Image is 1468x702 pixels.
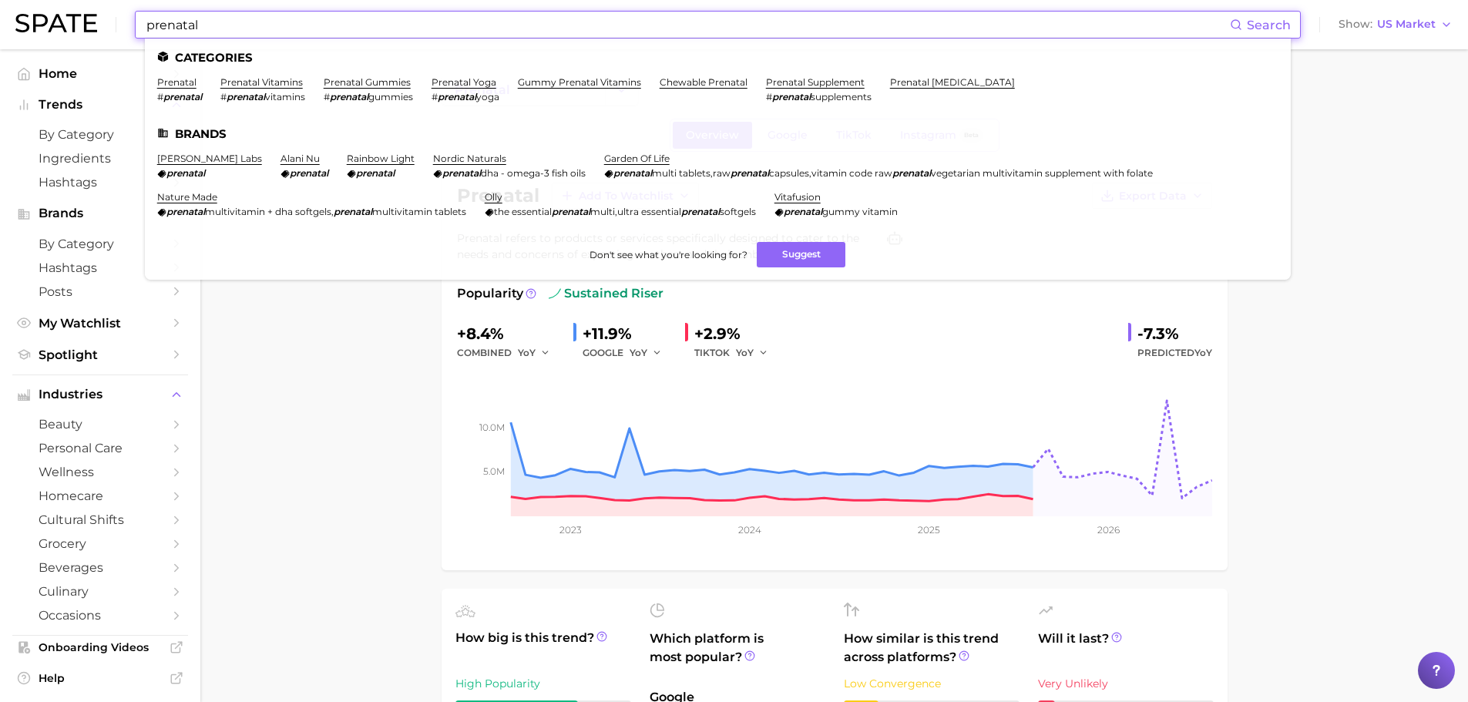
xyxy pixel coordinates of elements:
[39,560,162,575] span: beverages
[12,343,188,367] a: Spotlight
[476,91,499,102] span: yoga
[613,167,652,179] em: prenatal
[892,167,931,179] em: prenatal
[12,62,188,86] a: Home
[457,321,561,346] div: +8.4%
[432,76,496,88] a: prenatal yoga
[290,167,328,179] em: prenatal
[39,465,162,479] span: wellness
[12,146,188,170] a: Ingredients
[39,441,162,455] span: personal care
[583,321,673,346] div: +11.9%
[784,206,822,217] em: prenatal
[12,123,188,146] a: by Category
[166,206,205,217] em: prenatal
[39,207,162,220] span: Brands
[630,346,647,359] span: YoY
[559,524,582,536] tspan: 2023
[157,51,1278,64] li: Categories
[694,321,779,346] div: +2.9%
[590,206,615,217] span: multi
[145,12,1230,38] input: Search here for a brand, industry, or ingredient
[39,237,162,251] span: by Category
[39,316,162,331] span: My Watchlist
[280,153,320,164] a: alani nu
[12,579,188,603] a: culinary
[455,629,631,667] span: How big is this trend?
[583,344,673,362] div: GOOGLE
[438,91,476,102] em: prenatal
[324,76,411,88] a: prenatal gummies
[157,206,466,217] div: ,
[15,14,97,32] img: SPATE
[1137,344,1212,362] span: Predicted
[713,167,731,179] span: raw
[39,151,162,166] span: Ingredients
[822,206,898,217] span: gummy vitamin
[157,153,262,164] a: [PERSON_NAME] labs
[12,202,188,225] button: Brands
[442,167,481,179] em: prenatal
[457,284,523,303] span: Popularity
[12,170,188,194] a: Hashtags
[39,489,162,503] span: homecare
[1137,321,1212,346] div: -7.3%
[157,91,163,102] span: #
[736,344,769,362] button: YoY
[12,532,188,556] a: grocery
[39,66,162,81] span: Home
[931,167,1153,179] span: vegetarian multivitamin supplement with folate
[12,556,188,579] a: beverages
[12,460,188,484] a: wellness
[457,344,561,362] div: combined
[660,76,747,88] a: chewable prenatal
[766,91,772,102] span: #
[518,344,551,362] button: YoY
[844,630,1020,667] span: How similar is this trend across platforms?
[205,206,331,217] span: multivitamin + dha softgels
[12,508,188,532] a: cultural shifts
[485,191,502,203] a: olly
[227,91,265,102] em: prenatal
[494,206,552,217] span: the essential
[1097,524,1119,536] tspan: 2026
[39,388,162,401] span: Industries
[736,346,754,359] span: YoY
[518,346,536,359] span: YoY
[324,91,330,102] span: #
[1194,347,1212,358] span: YoY
[12,603,188,627] a: occasions
[1247,18,1291,32] span: Search
[12,667,188,690] a: Help
[433,153,506,164] a: nordic naturals
[12,256,188,280] a: Hashtags
[334,206,372,217] em: prenatal
[890,76,1015,88] a: prenatal [MEDICAL_DATA]
[844,674,1020,693] div: Low Convergence
[552,206,590,217] em: prenatal
[12,383,188,406] button: Industries
[265,91,305,102] span: vitamins
[12,311,188,335] a: My Watchlist
[39,127,162,142] span: by Category
[918,524,940,536] tspan: 2025
[220,91,227,102] span: #
[166,167,205,179] em: prenatal
[39,417,162,432] span: beauty
[720,206,756,217] span: softgels
[39,536,162,551] span: grocery
[12,412,188,436] a: beauty
[681,206,720,217] em: prenatal
[1335,15,1456,35] button: ShowUS Market
[1038,630,1214,667] span: Will it last?
[766,76,865,88] a: prenatal supplement
[757,242,845,267] button: Suggest
[549,287,561,300] img: sustained riser
[12,636,188,659] a: Onboarding Videos
[12,484,188,508] a: homecare
[12,93,188,116] button: Trends
[481,167,586,179] span: dha - omega-3 fish oils
[12,436,188,460] a: personal care
[39,348,162,362] span: Spotlight
[590,249,747,260] span: Don't see what you're looking for?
